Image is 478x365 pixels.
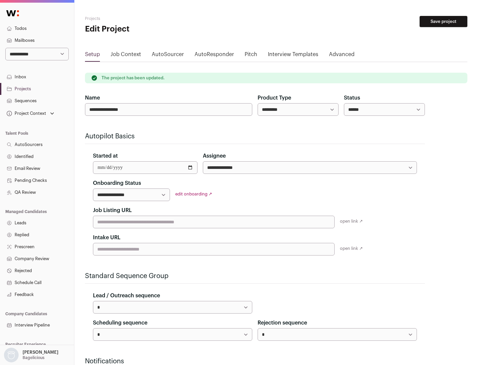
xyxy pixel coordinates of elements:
label: Job Listing URL [93,206,132,214]
h2: Projects [85,16,212,21]
p: The project has been updated. [102,75,165,81]
a: Advanced [329,50,355,61]
a: AutoSourcer [152,50,184,61]
div: Project Context [5,111,46,116]
h2: Standard Sequence Group [85,271,425,281]
label: Assignee [203,152,226,160]
button: Open dropdown [5,109,55,118]
a: edit onboarding ↗ [175,192,212,196]
label: Product Type [258,94,291,102]
a: Interview Templates [268,50,318,61]
img: nopic.png [4,348,19,362]
label: Started at [93,152,118,160]
p: Bagelicious [23,355,44,360]
label: Rejection sequence [258,319,307,327]
label: Intake URL [93,234,120,242]
label: Status [344,94,360,102]
p: [PERSON_NAME] [23,350,58,355]
label: Lead / Outreach sequence [93,292,160,300]
label: Scheduling sequence [93,319,147,327]
h2: Autopilot Basics [85,132,425,141]
button: Open dropdown [3,348,60,362]
a: Setup [85,50,100,61]
label: Onboarding Status [93,179,141,187]
img: Wellfound [3,7,23,20]
a: Job Context [111,50,141,61]
h1: Edit Project [85,24,212,35]
label: Name [85,94,100,102]
a: AutoResponder [195,50,234,61]
button: Save project [420,16,467,27]
a: Pitch [245,50,257,61]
